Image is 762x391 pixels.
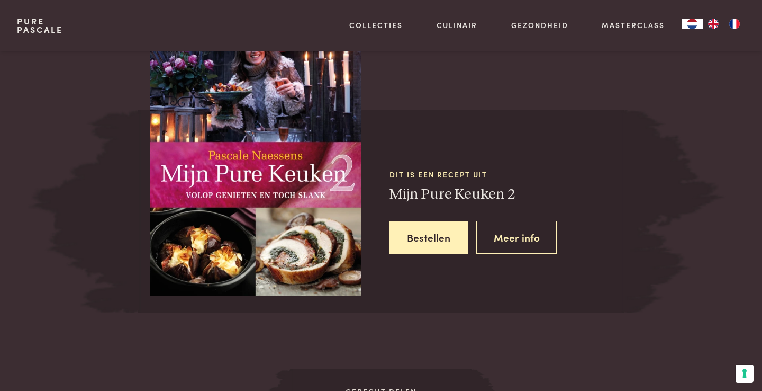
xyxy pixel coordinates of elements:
aside: Language selected: Nederlands [682,19,745,29]
a: Bestellen [389,221,468,254]
span: Dit is een recept uit [389,169,624,180]
a: NL [682,19,703,29]
div: Language [682,19,703,29]
a: PurePascale [17,17,63,34]
h3: Mijn Pure Keuken 2 [389,185,624,204]
a: Gezondheid [511,20,568,31]
a: EN [703,19,724,29]
a: Culinair [437,20,477,31]
a: FR [724,19,745,29]
a: Meer info [476,221,557,254]
a: Collecties [349,20,403,31]
button: Uw voorkeuren voor toestemming voor trackingtechnologieën [736,365,754,383]
a: Masterclass [602,20,665,31]
ul: Language list [703,19,745,29]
